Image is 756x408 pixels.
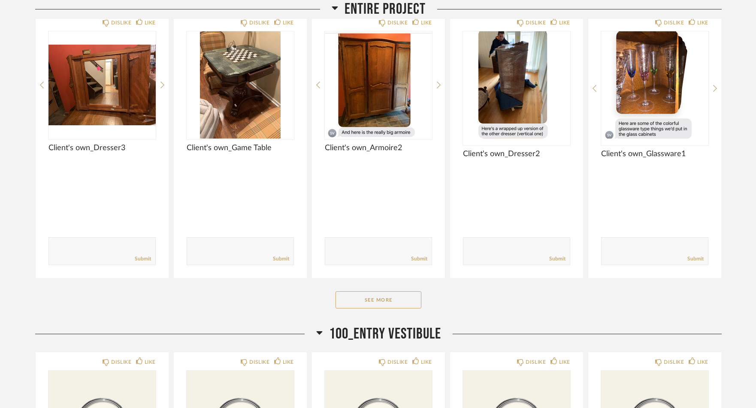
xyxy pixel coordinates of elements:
a: Submit [687,255,704,263]
div: LIKE [145,358,156,366]
div: LIKE [145,18,156,27]
div: LIKE [421,358,432,366]
span: Client's own_Glassware1 [601,149,708,159]
div: DISLIKE [526,358,546,366]
div: DISLIKE [249,18,269,27]
div: DISLIKE [387,358,408,366]
span: Client's own_Game Table [187,143,294,153]
div: DISLIKE [111,18,131,27]
img: undefined [601,31,708,139]
div: 0 [601,31,708,139]
div: DISLIKE [249,358,269,366]
span: 100_Entry Vestibule [329,325,441,343]
div: DISLIKE [664,358,684,366]
div: LIKE [559,18,570,27]
a: Submit [411,255,427,263]
span: Client's own_Dresser2 [463,149,570,159]
span: Client's own_Dresser3 [48,143,156,153]
div: DISLIKE [526,18,546,27]
img: undefined [463,31,570,139]
div: LIKE [283,18,294,27]
button: See More [336,291,421,308]
div: LIKE [421,18,432,27]
a: Submit [135,255,151,263]
div: DISLIKE [664,18,684,27]
a: Submit [549,255,565,263]
div: LIKE [697,358,708,366]
div: 0 [463,31,570,139]
img: undefined [187,31,294,139]
span: Client's own_Armoire2 [325,143,432,153]
div: LIKE [697,18,708,27]
div: DISLIKE [387,18,408,27]
a: Submit [273,255,289,263]
img: undefined [48,31,156,139]
div: DISLIKE [111,358,131,366]
img: undefined [325,31,432,139]
div: LIKE [559,358,570,366]
div: LIKE [283,358,294,366]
